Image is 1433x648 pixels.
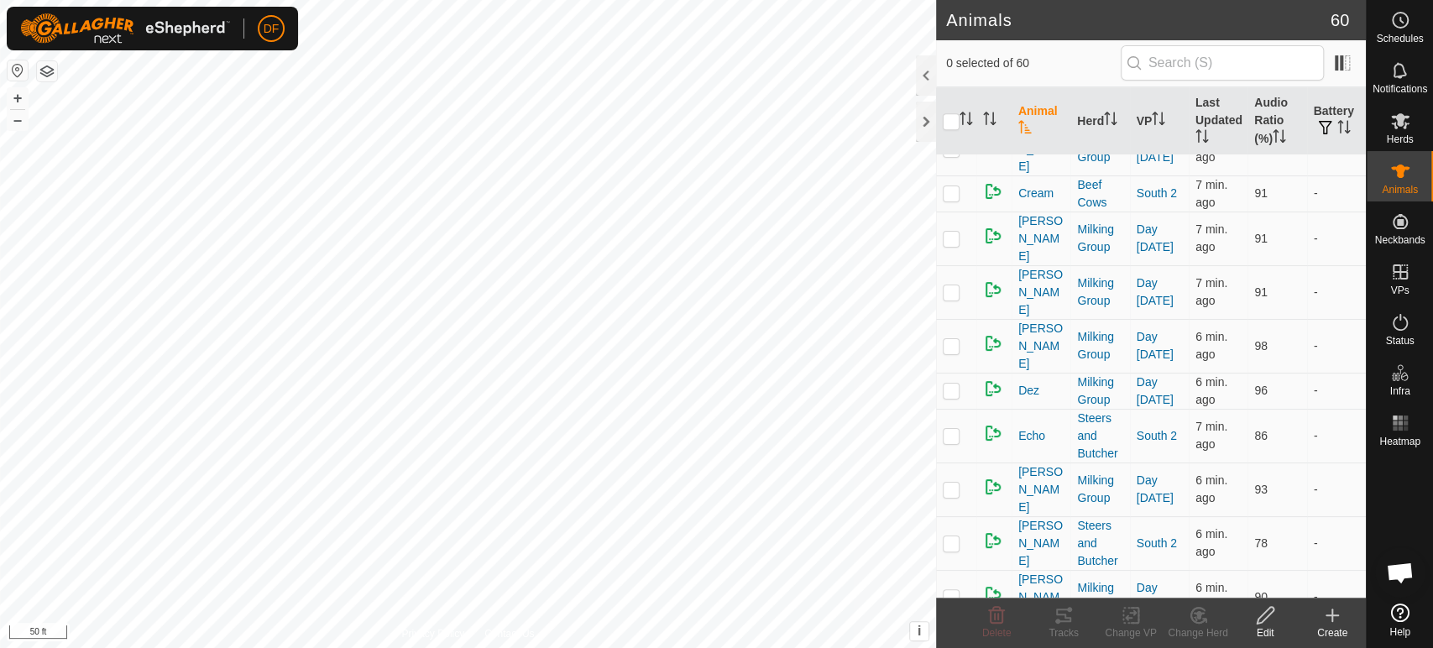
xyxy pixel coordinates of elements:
span: 78 [1254,536,1268,550]
span: Heatmap [1379,436,1420,447]
button: i [910,622,928,640]
a: Day [DATE] [1137,473,1174,504]
img: Gallagher Logo [20,13,230,44]
td: - [1307,175,1366,212]
div: Open chat [1375,547,1425,598]
span: 90 [1254,142,1268,155]
p-sorticon: Activate to sort [1104,114,1117,128]
button: Map Layers [37,61,57,81]
span: [PERSON_NAME] [1018,571,1064,624]
div: Create [1299,625,1366,640]
p-sorticon: Activate to sort [1195,132,1209,145]
div: Change VP [1097,625,1164,640]
th: Herd [1070,87,1129,155]
span: [PERSON_NAME] [1018,517,1064,570]
img: returning on [983,584,1003,604]
div: Change Herd [1164,625,1232,640]
td: - [1307,570,1366,624]
span: Sep 21, 2025, 9:12 AM [1195,276,1227,307]
span: Sep 21, 2025, 9:13 AM [1195,330,1227,361]
span: 98 [1254,339,1268,353]
img: returning on [983,333,1003,353]
p-sorticon: Activate to sort [1337,123,1351,136]
a: Contact Us [484,626,534,641]
h2: Animals [946,10,1331,30]
span: 60 [1331,8,1349,33]
span: 91 [1254,232,1268,245]
span: Cream [1018,185,1054,202]
img: returning on [983,226,1003,246]
button: – [8,110,28,130]
a: Privacy Policy [401,626,464,641]
span: Dez [1018,382,1039,400]
span: Echo [1018,427,1045,445]
a: Day [DATE] [1137,330,1174,361]
td: - [1307,319,1366,373]
td: - [1307,409,1366,462]
span: Sep 21, 2025, 9:12 AM [1195,473,1227,504]
span: Notifications [1373,84,1427,94]
a: Help [1367,597,1433,644]
input: Search (S) [1121,45,1324,81]
span: Status [1385,336,1414,346]
span: Schedules [1376,34,1423,44]
td: - [1307,462,1366,516]
p-sorticon: Activate to sort [960,114,973,128]
th: Animal [1012,87,1070,155]
div: Milking Group [1077,274,1122,310]
span: Delete [982,627,1012,639]
span: 0 selected of 60 [946,55,1121,72]
img: returning on [983,181,1003,201]
div: Beef Cows [1077,176,1122,212]
span: 93 [1254,483,1268,496]
span: 86 [1254,429,1268,442]
span: 91 [1254,186,1268,200]
a: Day [DATE] [1137,375,1174,406]
span: [PERSON_NAME] [1018,320,1064,373]
span: Sep 21, 2025, 9:13 AM [1195,527,1227,558]
span: Animals [1382,185,1418,195]
img: returning on [983,530,1003,551]
span: VPs [1390,285,1409,295]
span: [PERSON_NAME] [1018,266,1064,319]
th: Last Updated [1189,87,1247,155]
span: Sep 21, 2025, 9:13 AM [1195,581,1227,612]
span: Herds [1386,134,1413,144]
a: South 2 [1137,186,1177,200]
div: Steers and Butcher [1077,410,1122,462]
span: Neckbands [1374,235,1425,245]
span: 90 [1254,590,1268,604]
span: Sep 21, 2025, 9:12 AM [1195,420,1227,451]
a: Day [DATE] [1137,276,1174,307]
a: South 2 [1137,429,1177,442]
span: DF [264,20,280,38]
div: Milking Group [1077,472,1122,507]
button: + [8,88,28,108]
th: Battery [1307,87,1366,155]
td: - [1307,373,1366,409]
span: i [918,624,921,638]
span: Sep 21, 2025, 9:13 AM [1195,375,1227,406]
img: returning on [983,280,1003,300]
span: [PERSON_NAME] [1018,212,1064,265]
th: Audio Ratio (%) [1247,87,1306,155]
p-sorticon: Activate to sort [1152,114,1165,128]
a: South 2 [1137,536,1177,550]
th: VP [1130,87,1189,155]
span: [PERSON_NAME] [1018,463,1064,516]
span: Help [1389,627,1410,637]
span: Sep 21, 2025, 9:12 AM [1195,222,1227,253]
div: Milking Group [1077,374,1122,409]
div: Edit [1232,625,1299,640]
img: returning on [983,379,1003,399]
p-sorticon: Activate to sort [1018,123,1032,136]
td: - [1307,265,1366,319]
a: Day [DATE] [1137,222,1174,253]
td: - [1307,516,1366,570]
img: returning on [983,477,1003,497]
td: - [1307,212,1366,265]
div: Milking Group [1077,328,1122,363]
button: Reset Map [8,60,28,81]
img: returning on [983,423,1003,443]
p-sorticon: Activate to sort [983,114,996,128]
